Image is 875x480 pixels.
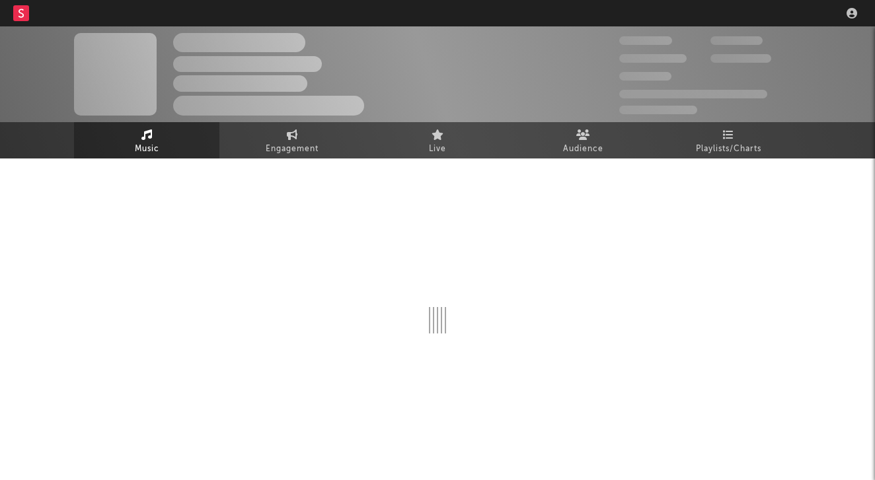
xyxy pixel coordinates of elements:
span: Jump Score: 85.0 [619,106,697,114]
span: Engagement [266,141,319,157]
a: Playlists/Charts [656,122,801,158]
a: Audience [510,122,656,158]
span: 300,000 [619,36,672,45]
span: 50,000,000 Monthly Listeners [619,90,767,98]
span: 50,000,000 [619,54,687,63]
a: Engagement [219,122,365,158]
span: 100,000 [710,36,763,45]
span: Audience [563,141,603,157]
span: 100,000 [619,72,671,81]
a: Music [74,122,219,158]
span: Live [429,141,446,157]
span: Music [135,141,159,157]
a: Live [365,122,510,158]
span: Playlists/Charts [696,141,761,157]
span: 1,000,000 [710,54,771,63]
